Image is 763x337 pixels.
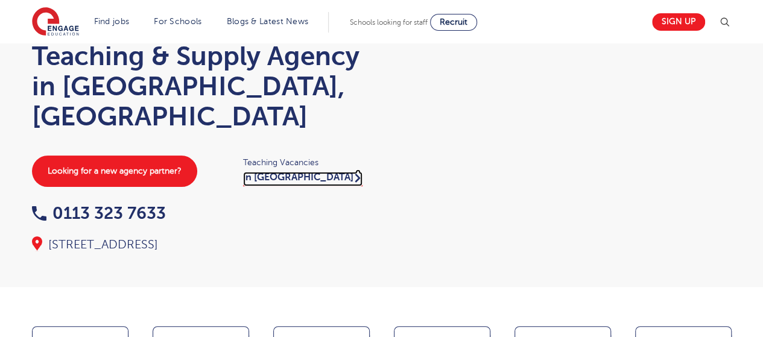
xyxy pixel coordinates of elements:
a: 0113 323 7633 [32,204,166,222]
a: Looking for a new agency partner? [32,156,197,187]
a: Sign up [652,13,705,31]
a: in [GEOGRAPHIC_DATA] [243,172,363,186]
a: Recruit [430,14,477,31]
img: Engage Education [32,7,79,37]
h1: Teaching & Supply Agency in [GEOGRAPHIC_DATA], [GEOGRAPHIC_DATA] [32,41,370,131]
span: Schools looking for staff [350,18,428,27]
a: For Schools [154,17,201,26]
span: Recruit [440,17,467,27]
div: [STREET_ADDRESS] [32,236,370,253]
a: Find jobs [94,17,130,26]
span: Teaching Vacancies [243,156,370,169]
a: Blogs & Latest News [227,17,309,26]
